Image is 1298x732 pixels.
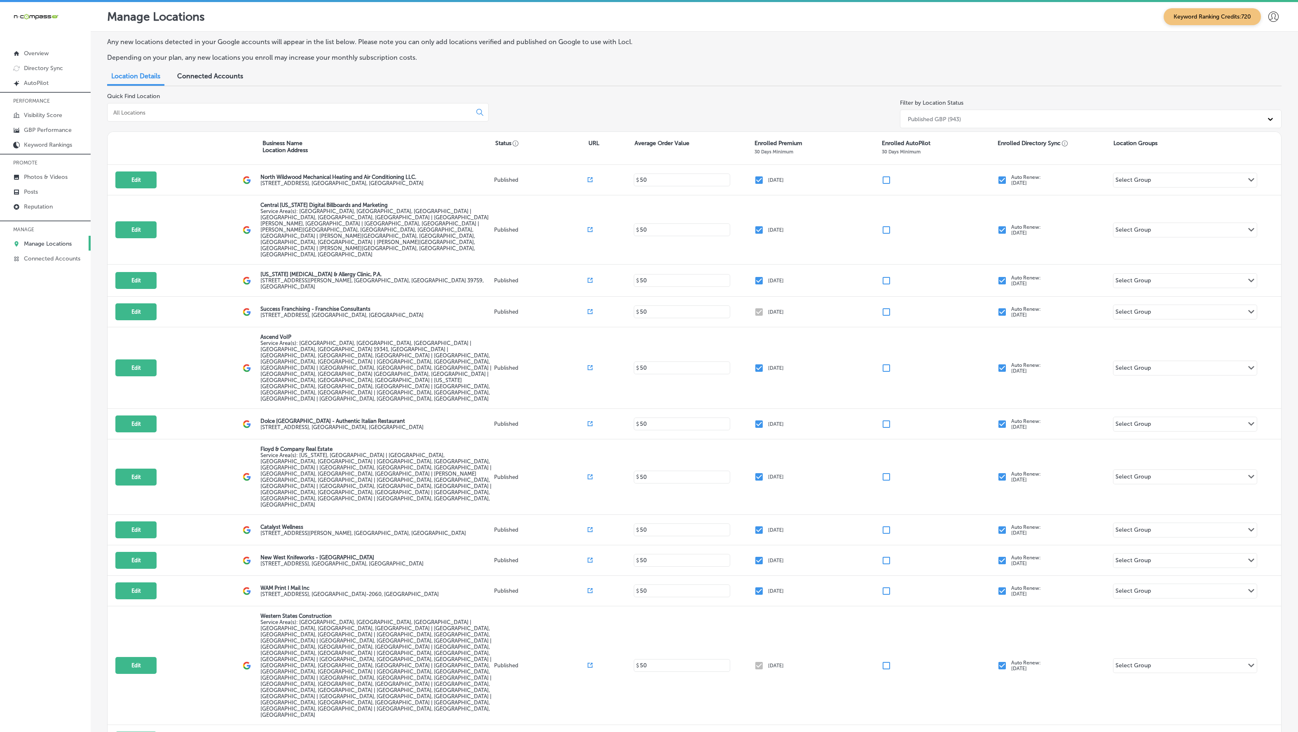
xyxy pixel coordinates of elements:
p: Reputation [24,203,53,210]
p: Manage Locations [24,240,72,247]
p: GBP Performance [24,127,72,134]
p: Keyword Rankings [24,141,72,148]
img: 660ab0bf-5cc7-4cb8-ba1c-48b5ae0f18e60NCTV_CLogo_TV_Black_-500x88.png [13,13,59,21]
p: Visibility Score [24,112,62,119]
p: Connected Accounts [24,255,80,262]
p: Posts [24,188,38,195]
p: Directory Sync [24,65,63,72]
p: Photos & Videos [24,174,68,181]
p: Overview [24,50,49,57]
p: AutoPilot [24,80,49,87]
